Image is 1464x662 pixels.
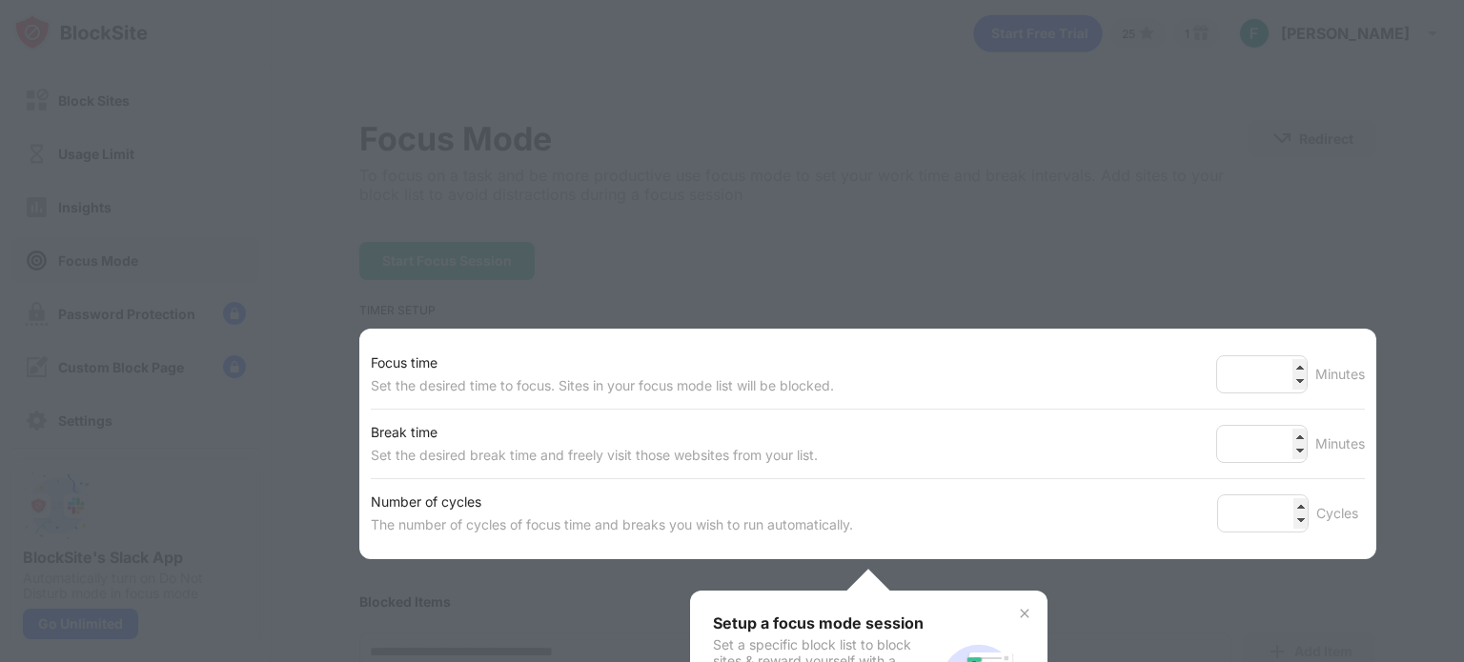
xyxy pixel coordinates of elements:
div: Minutes [1315,432,1365,455]
div: Setup a focus mode session [713,613,933,632]
div: Focus time [371,351,834,374]
div: Number of cycles [371,491,853,513]
img: x-button.svg [1017,606,1032,621]
div: The number of cycles of focus time and breaks you wish to run automatically. [371,513,853,536]
div: Set the desired break time and freely visit those websites from your list. [371,444,818,467]
div: Minutes [1315,363,1365,386]
div: Break time [371,421,818,444]
div: Set the desired time to focus. Sites in your focus mode list will be blocked. [371,374,834,397]
div: Cycles [1316,502,1365,525]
